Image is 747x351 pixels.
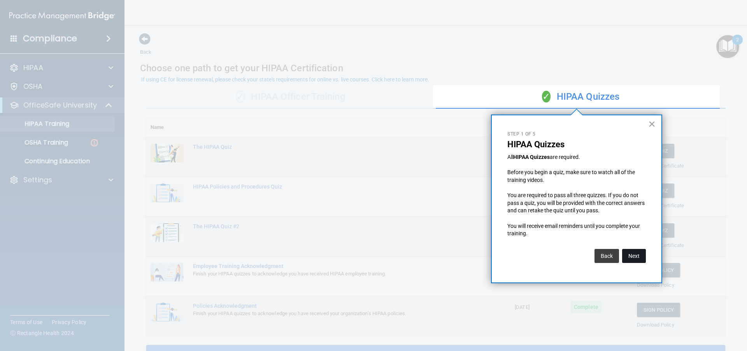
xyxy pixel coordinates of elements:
[507,222,646,238] p: You will receive email reminders until you complete your training.
[507,192,646,215] p: You are required to pass all three quizzes. If you do not pass a quiz, you will be provided with ...
[513,154,550,160] strong: HIPAA Quizzes
[622,249,646,263] button: Next
[594,249,619,263] button: Back
[507,139,646,150] p: HIPAA Quizzes
[612,296,738,327] iframe: Drift Widget Chat Controller
[507,131,646,138] p: Step 1 of 5
[507,169,646,184] p: Before you begin a quiz, make sure to watch all of the training videos.
[436,85,726,109] div: HIPAA Quizzes
[542,91,551,102] span: ✓
[648,118,656,130] button: Close
[550,154,580,160] span: are required.
[507,154,513,160] span: All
